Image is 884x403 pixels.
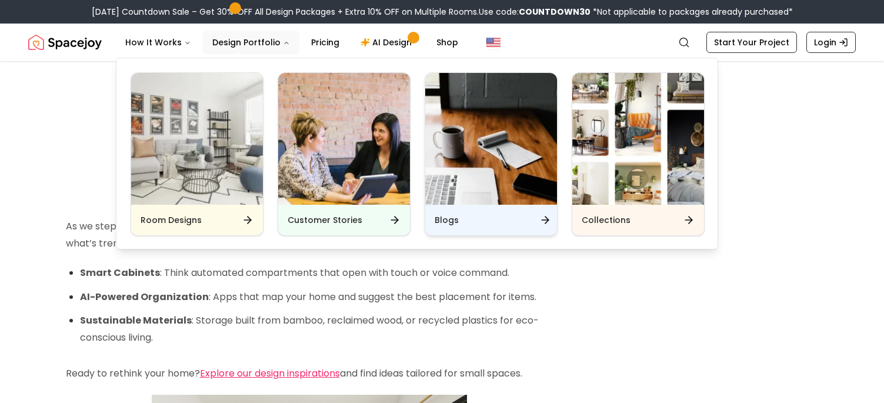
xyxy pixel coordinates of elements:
span: Use code: [479,6,591,18]
img: United States [486,35,501,49]
b: COUNTDOWN30 [519,6,591,18]
a: AI Design [351,31,425,54]
p: : Think automated compartments that open with touch or voice command. [80,265,553,282]
a: Customer StoriesCustomer Stories [278,72,411,236]
p: Ready to rethink your home? and find ideas tailored for small spaces. [66,365,553,382]
nav: Global [28,24,856,61]
p: As we step into 2025, smart storage ideas are becoming more innovative and design-forward. Here’s... [66,218,553,252]
strong: Smart Cabinets [80,266,160,279]
h6: Room Designs [141,214,202,226]
a: Room DesignsRoom Designs [131,72,263,236]
button: Design Portfolio [203,31,299,54]
p: : Apps that map your home and suggest the best placement for items. [80,289,553,306]
a: BlogsBlogs [425,72,558,236]
a: Pricing [302,31,349,54]
p: : Storage built from bamboo, reclaimed wood, or recycled plastics for eco-conscious living. [80,312,553,347]
div: [DATE] Countdown Sale – Get 30% OFF All Design Packages + Extra 10% OFF on Multiple Rooms. [92,6,793,18]
h6: Collections [582,214,631,226]
a: Login [806,32,856,53]
button: How It Works [116,31,201,54]
nav: Main [116,31,468,54]
img: Collections [572,73,704,205]
div: Design Portfolio [116,58,719,250]
img: Room Designs [131,73,263,205]
h6: Blogs [435,214,459,226]
img: Spacejoy Logo [28,31,102,54]
img: Customer Stories [278,73,410,205]
strong: Sustainable Materials [80,314,192,327]
h6: Customer Stories [288,214,362,226]
a: Start Your Project [706,32,797,53]
span: *Not applicable to packages already purchased* [591,6,793,18]
a: Shop [427,31,468,54]
strong: AI-Powered Organization [80,290,209,304]
a: CollectionsCollections [572,72,705,236]
a: Spacejoy [28,31,102,54]
a: Explore our design inspirations [200,367,340,380]
img: Blogs [425,73,557,205]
